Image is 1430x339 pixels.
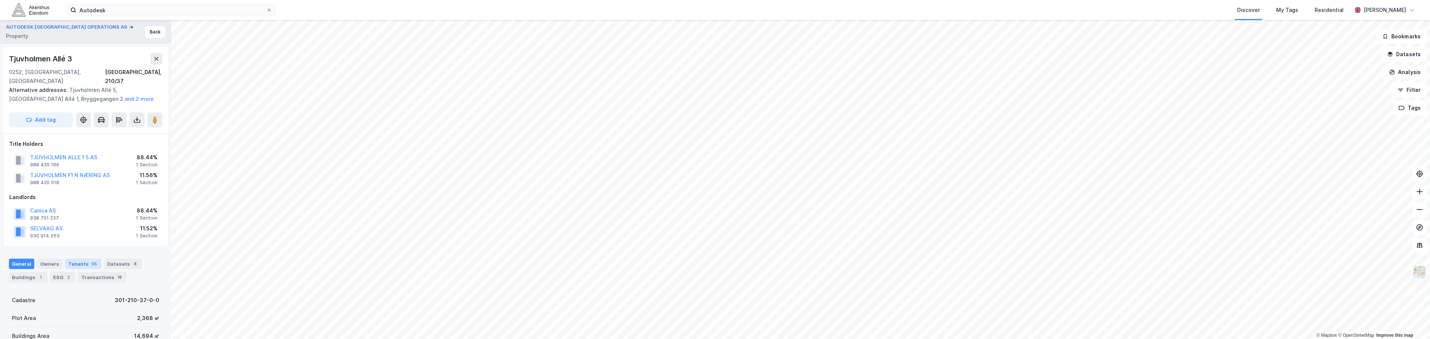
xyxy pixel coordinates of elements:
[12,296,35,305] div: Cadastre
[30,233,60,239] div: 930 914 053
[1338,333,1374,338] a: OpenStreetMap
[12,314,36,323] div: Plot Area
[9,272,47,282] div: Buildings
[30,180,59,186] div: 988 420 018
[1315,6,1344,15] div: Residential
[1392,100,1427,115] button: Tags
[1364,6,1406,15] div: [PERSON_NAME]
[136,233,158,239] div: 1 Section
[78,272,126,282] div: Transactions
[30,215,59,221] div: 938 701 237
[104,259,142,269] div: Datasets
[9,140,162,148] div: Title Holders
[136,224,158,233] div: 11.52%
[50,272,75,282] div: ESG
[136,180,158,186] div: 1 Section
[65,274,72,281] div: 2
[9,87,69,93] span: Alternative addresses:
[37,259,62,269] div: Owners
[116,274,123,281] div: 18
[137,314,159,323] div: 2,368 ㎡
[105,68,162,86] div: [GEOGRAPHIC_DATA], 210/37
[65,259,101,269] div: Tenants
[1237,6,1260,15] div: Discover
[1376,333,1413,338] a: Improve this map
[1316,333,1337,338] a: Mapbox
[9,86,156,103] div: Tjuvholmen Allé 5, [GEOGRAPHIC_DATA] Allé 1, Bryggegangen 2
[9,53,74,65] div: Tjuvholmen Allé 3
[12,3,49,16] img: akershus-eiendom-logo.9091f326c980b4bce74ccdd9f866810c.svg
[136,206,158,215] div: 88.44%
[76,4,266,16] input: Search by address, cadastre, landlords, tenants or people
[136,162,158,168] div: 1 Section
[90,260,98,268] div: 55
[115,296,159,305] div: 301-210-37-0-0
[37,274,44,281] div: 1
[9,259,34,269] div: General
[9,112,73,127] button: Add tag
[1376,29,1427,44] button: Bookmarks
[1381,47,1427,62] button: Datasets
[9,68,105,86] div: 0252, [GEOGRAPHIC_DATA], [GEOGRAPHIC_DATA]
[1393,303,1430,339] iframe: Chat Widget
[6,23,129,31] button: AUTODESK [GEOGRAPHIC_DATA] OPERATIONS AS
[136,153,158,162] div: 88.44%
[6,32,28,41] div: Property
[1412,265,1427,279] img: Z
[131,260,139,268] div: 8
[1383,65,1427,80] button: Analysis
[136,171,158,180] div: 11.56%
[1276,6,1298,15] div: My Tags
[30,162,59,168] div: 988 420 166
[1391,83,1427,97] button: Filter
[145,26,165,38] button: Back
[136,215,158,221] div: 1 Section
[9,193,162,202] div: Landlords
